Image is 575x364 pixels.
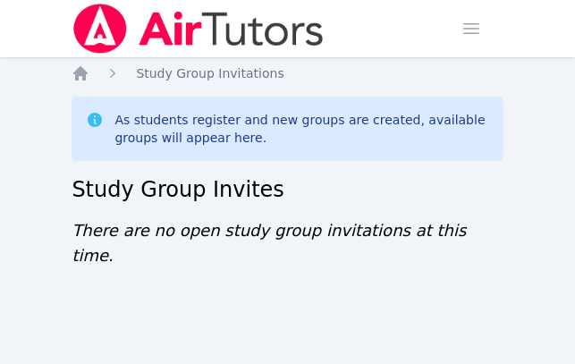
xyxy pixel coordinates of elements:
[114,111,488,147] div: As students register and new groups are created, available groups will appear here.
[72,4,325,54] img: Air Tutors
[72,175,503,204] h2: Study Group Invites
[136,64,283,82] a: Study Group Invitations
[136,66,283,80] span: Study Group Invitations
[72,221,466,265] span: There are no open study group invitations at this time.
[72,64,503,82] nav: Breadcrumb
